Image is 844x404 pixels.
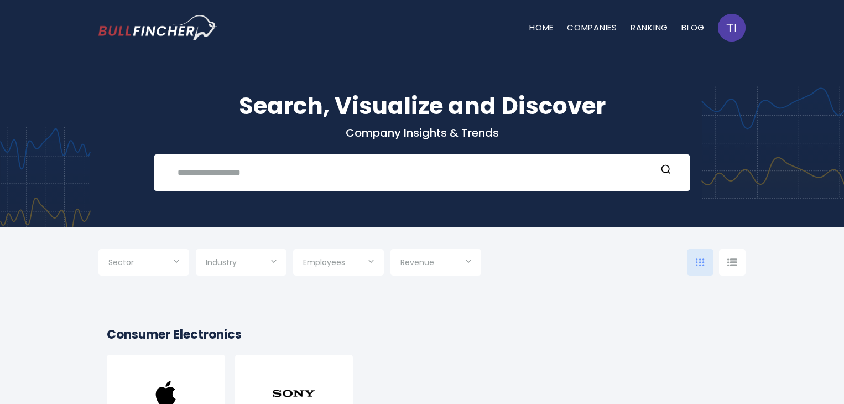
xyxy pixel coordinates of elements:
p: Company Insights & Trends [98,126,746,140]
a: Companies [567,22,617,33]
img: icon-comp-grid.svg [696,258,705,266]
img: bullfincher logo [98,15,217,40]
h1: Search, Visualize and Discover [98,89,746,123]
span: Sector [108,257,134,267]
button: Search [659,164,673,178]
span: Employees [303,257,345,267]
span: Industry [206,257,237,267]
a: Blog [681,22,705,33]
input: Selection [108,253,179,273]
input: Selection [400,253,471,273]
img: icon-comp-list-view.svg [727,258,737,266]
a: Ranking [631,22,668,33]
input: Selection [206,253,277,273]
input: Selection [303,253,374,273]
a: Go to homepage [98,15,217,40]
h2: Consumer Electronics [107,325,737,344]
span: Revenue [400,257,434,267]
a: Home [529,22,554,33]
